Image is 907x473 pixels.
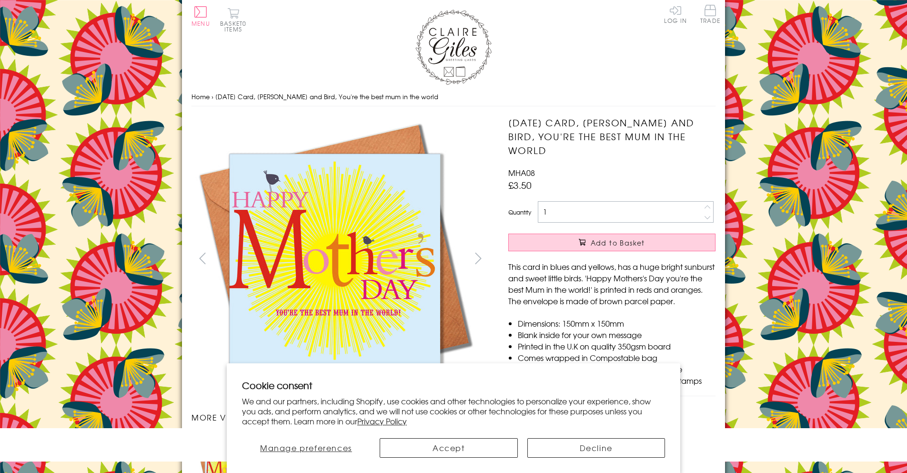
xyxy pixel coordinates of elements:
[224,19,246,33] span: 0 items
[242,438,370,458] button: Manage preferences
[191,19,210,28] span: Menu
[191,411,489,423] h3: More views
[468,247,489,269] button: next
[508,234,716,251] button: Add to Basket
[700,5,720,25] a: Trade
[518,318,716,329] li: Dimensions: 150mm x 150mm
[191,116,477,402] img: Mother's Day Card, Sun and Bird, You're the best mum in the world
[215,92,438,101] span: [DATE] Card, [PERSON_NAME] and Bird, You're the best mum in the world
[260,442,352,453] span: Manage preferences
[508,208,531,216] label: Quantity
[242,379,665,392] h2: Cookie consent
[508,178,532,192] span: £3.50
[527,438,665,458] button: Decline
[518,352,716,363] li: Comes wrapped in Compostable bag
[191,6,210,26] button: Menu
[242,396,665,426] p: We and our partners, including Shopify, use cookies and other technologies to personalize your ex...
[508,116,716,157] h1: [DATE] Card, [PERSON_NAME] and Bird, You're the best mum in the world
[220,8,246,32] button: Basket0 items
[664,5,687,23] a: Log In
[415,10,492,85] img: Claire Giles Greetings Cards
[508,167,535,178] span: MHA08
[518,329,716,340] li: Blank inside for your own message
[591,238,645,247] span: Add to Basket
[191,247,213,269] button: prev
[518,340,716,352] li: Printed in the U.K on quality 350gsm board
[191,92,210,101] a: Home
[380,438,518,458] button: Accept
[212,92,213,101] span: ›
[508,261,716,307] p: This card in blues and yellows, has a huge bright sunburst and sweet little birds. 'Happy Mothers...
[357,415,407,427] a: Privacy Policy
[191,87,716,107] nav: breadcrumbs
[700,5,720,23] span: Trade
